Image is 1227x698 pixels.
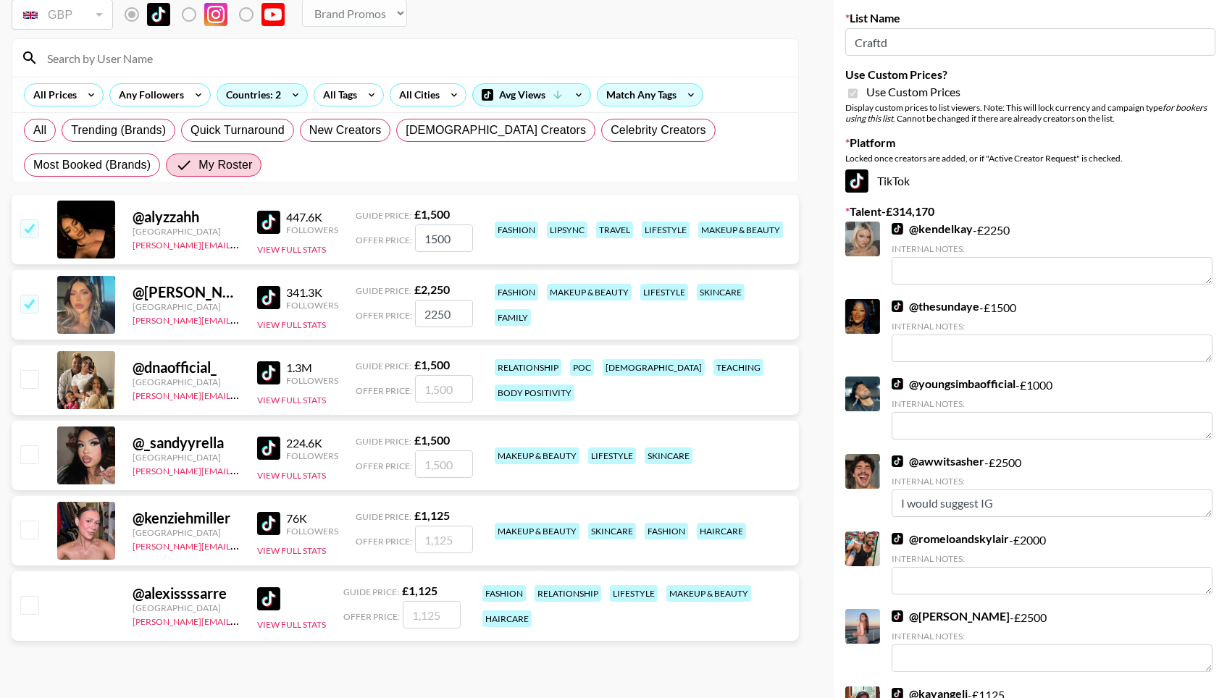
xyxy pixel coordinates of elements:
[603,359,705,376] div: [DEMOGRAPHIC_DATA]
[257,286,280,309] img: TikTok
[640,284,688,300] div: lifestyle
[588,523,636,539] div: skincare
[402,584,437,597] strong: £ 1,125
[495,447,579,464] div: makeup & beauty
[596,222,633,238] div: travel
[286,526,338,537] div: Followers
[257,319,326,330] button: View Full Stats
[133,237,347,251] a: [PERSON_NAME][EMAIL_ADDRESS][DOMAIN_NAME]
[286,300,338,311] div: Followers
[892,377,1015,391] a: @youngsimbaofficial
[133,434,240,452] div: @ _sandyyrella
[611,122,706,139] span: Celebrity Creators
[356,235,412,245] span: Offer Price:
[133,613,347,627] a: [PERSON_NAME][EMAIL_ADDRESS][DOMAIN_NAME]
[133,538,347,552] a: [PERSON_NAME][EMAIL_ADDRESS][DOMAIN_NAME]
[892,455,903,467] img: TikTok
[892,378,903,390] img: TikTok
[356,385,412,396] span: Offer Price:
[892,531,1213,594] div: - £ 2000
[697,523,746,539] div: haircare
[204,3,227,26] img: Instagram
[25,84,80,106] div: All Prices
[356,511,411,522] span: Guide Price:
[406,122,586,139] span: [DEMOGRAPHIC_DATA] Creators
[892,222,973,236] a: @kendelkay
[414,433,450,447] strong: £ 1,500
[356,361,411,371] span: Guide Price:
[33,156,151,174] span: Most Booked (Brands)
[892,454,984,468] a: @awwitsasher
[495,384,574,401] div: body positivity
[495,359,561,376] div: relationship
[845,169,1215,193] div: TikTok
[133,387,347,401] a: [PERSON_NAME][EMAIL_ADDRESS][DOMAIN_NAME]
[845,102,1207,124] em: for bookers using this list
[697,284,745,300] div: skincare
[473,84,590,106] div: Avg Views
[892,531,1009,546] a: @romeloandskylair
[257,437,280,460] img: TikTok
[133,602,240,613] div: [GEOGRAPHIC_DATA]
[892,398,1213,409] div: Internal Notes:
[570,359,594,376] div: poc
[892,489,1213,517] textarea: I would suggest IG
[286,210,338,224] div: 447.6K
[356,210,411,221] span: Guide Price:
[845,11,1215,25] label: List Name
[38,46,790,70] input: Search by User Name
[892,609,1010,623] a: @[PERSON_NAME]
[133,527,240,538] div: [GEOGRAPHIC_DATA]
[892,631,1213,642] div: Internal Notes:
[495,284,538,300] div: fashion
[133,301,240,312] div: [GEOGRAPHIC_DATA]
[588,447,636,464] div: lifestyle
[845,102,1215,124] div: Display custom prices to list viewers. Note: This will lock currency and campaign type . Cannot b...
[845,169,868,193] img: TikTok
[892,377,1213,440] div: - £ 1000
[190,122,285,139] span: Quick Turnaround
[286,285,338,300] div: 341.3K
[713,359,763,376] div: teaching
[892,609,1213,672] div: - £ 2500
[892,454,1213,517] div: - £ 2500
[547,284,632,300] div: makeup & beauty
[892,533,903,544] img: TikTok
[845,135,1215,150] label: Platform
[535,585,601,602] div: relationship
[33,122,46,139] span: All
[286,375,338,386] div: Followers
[261,3,285,26] img: YouTube
[845,153,1215,164] div: Locked once creators are added, or if "Active Creator Request" is checked.
[286,224,338,235] div: Followers
[415,450,473,478] input: 1,500
[309,122,382,139] span: New Creators
[343,611,400,622] span: Offer Price:
[133,208,240,226] div: @ alyzzahh
[698,222,783,238] div: makeup & beauty
[257,361,280,384] img: TikTok
[495,309,531,326] div: family
[390,84,443,106] div: All Cities
[892,321,1213,332] div: Internal Notes:
[415,224,473,252] input: 1,500
[415,375,473,403] input: 1,500
[356,436,411,447] span: Guide Price:
[415,526,473,553] input: 1,125
[892,299,979,314] a: @thesundaye
[666,585,751,602] div: makeup & beauty
[133,226,240,237] div: [GEOGRAPHIC_DATA]
[866,85,960,99] span: Use Custom Prices
[414,508,450,522] strong: £ 1,125
[356,285,411,296] span: Guide Price:
[892,223,903,235] img: TikTok
[286,436,338,450] div: 224.6K
[286,511,338,526] div: 76K
[356,536,412,547] span: Offer Price:
[482,610,532,627] div: haircare
[314,84,360,106] div: All Tags
[257,545,326,556] button: View Full Stats
[495,523,579,539] div: makeup & beauty
[133,377,240,387] div: [GEOGRAPHIC_DATA]
[598,84,703,106] div: Match Any Tags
